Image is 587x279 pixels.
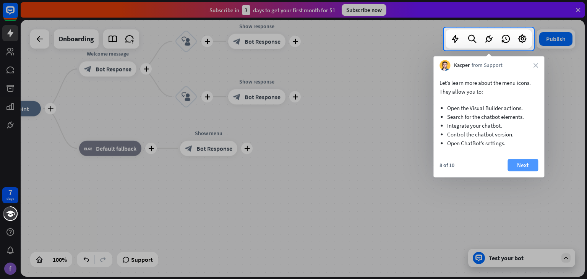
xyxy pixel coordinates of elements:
li: Integrate your chatbot. [447,121,530,130]
li: Control the chatbot version. [447,130,530,139]
span: from Support [472,62,503,69]
span: Kacper [454,62,470,69]
i: close [533,63,538,68]
li: Open ChatBot’s settings. [447,139,530,148]
button: Next [508,159,538,171]
button: Open LiveChat chat widget [6,3,29,26]
li: Open the Visual Builder actions. [447,104,530,112]
li: Search for the chatbot elements. [447,112,530,121]
p: Let’s learn more about the menu icons. They allow you to: [439,78,538,96]
div: 8 of 10 [439,162,454,169]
